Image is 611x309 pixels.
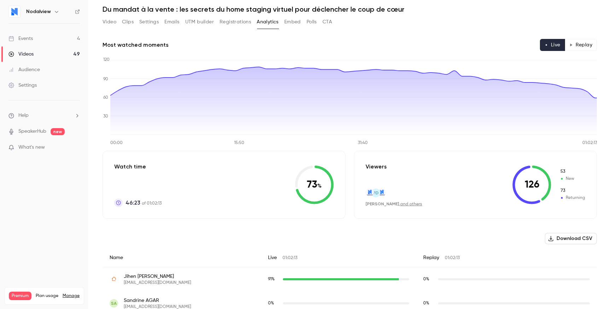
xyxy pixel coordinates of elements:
tspan: 30 [103,114,108,119]
button: Clips [122,16,134,28]
button: Video [103,16,116,28]
span: Premium [9,292,31,300]
span: Replay watch time [423,276,435,282]
img: nodalview.com [366,189,374,196]
tspan: 60 [103,96,108,100]
button: UTM builder [185,16,214,28]
button: Settings [139,16,159,28]
div: Videos [8,51,34,58]
li: help-dropdown-opener [8,112,80,119]
span: 0 % [268,301,274,305]
div: Replay [416,248,597,267]
div: jihen.abdallah@safti.fr [103,267,597,292]
button: Embed [284,16,301,28]
tspan: 31:40 [358,141,368,145]
div: Events [8,35,33,42]
span: [EMAIL_ADDRESS][DOMAIN_NAME] [124,280,191,286]
button: Emails [164,16,179,28]
span: [PERSON_NAME] [366,201,399,206]
img: Nodalview [9,6,20,17]
button: CTA [322,16,332,28]
span: Live watch time [268,276,279,282]
span: Returning [560,188,585,194]
span: 0 % [423,301,429,305]
button: Polls [307,16,317,28]
h2: Most watched moments [103,41,169,49]
p: Watch time [114,162,162,171]
tspan: 120 [103,58,110,62]
span: Replay watch time [423,300,435,307]
div: Audience [8,66,40,73]
div: Live [261,248,416,267]
div: , [366,201,422,207]
div: Settings [8,82,37,89]
span: What's new [18,144,45,151]
tspan: 15:50 [234,141,244,145]
a: SpeakerHub [18,128,46,135]
button: Replay [565,39,597,51]
h6: Nodalview [26,8,51,15]
tspan: 00:00 [110,141,123,145]
p: of 01:02:13 [126,199,162,207]
span: New [560,176,585,182]
h1: Du mandat à la vente : les secrets du home staging virtuel pour déclencher le coup de cœur [103,5,597,13]
span: 46:23 [126,199,140,207]
span: SA [111,300,117,307]
div: Name [103,248,261,267]
span: 0 % [423,277,429,281]
span: 91 % [268,277,275,281]
tspan: 01:02:13 [582,141,597,145]
button: Analytics [257,16,279,28]
iframe: Noticeable Trigger [71,144,80,151]
button: Live [540,39,565,51]
button: Registrations [220,16,251,28]
tspan: 90 [103,77,108,81]
img: nodalview.com [378,189,386,196]
a: Manage [63,293,80,299]
span: 01:02:13 [445,256,460,260]
button: Download CSV [545,233,597,244]
a: and others [400,202,422,206]
span: Live watch time [268,300,279,307]
span: FD [373,190,379,196]
span: 01:02:13 [283,256,297,260]
span: Help [18,112,29,119]
span: new [51,128,65,135]
img: safti.fr [110,275,118,284]
span: Sandrine AGAR [124,297,191,304]
span: New [560,168,585,175]
span: Plan usage [36,293,58,299]
span: Returning [560,195,585,201]
p: Viewers [366,162,387,171]
span: Jihen [PERSON_NAME] [124,273,191,280]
